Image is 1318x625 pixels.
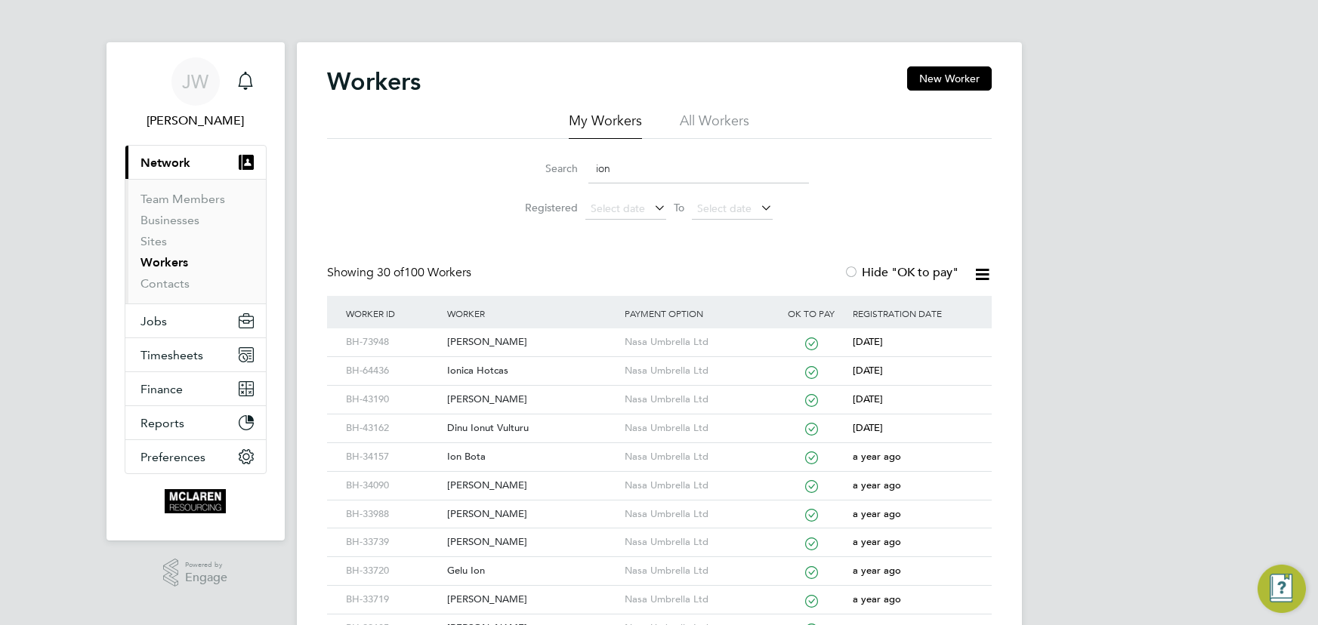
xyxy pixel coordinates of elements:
a: BH-33988[PERSON_NAME]Nasa Umbrella Ltda year ago [342,500,977,513]
div: Ionica Hotcas [443,357,621,385]
span: Preferences [140,450,205,464]
div: BH-34157 [342,443,443,471]
span: Finance [140,382,183,396]
div: Nasa Umbrella Ltd [621,357,773,385]
div: BH-73948 [342,328,443,356]
a: BH-34090[PERSON_NAME]Nasa Umbrella Ltda year ago [342,471,977,484]
a: BH-33719[PERSON_NAME]Nasa Umbrella Ltda year ago [342,585,977,598]
div: Ion Bota [443,443,621,471]
span: [DATE] [853,393,883,405]
a: BH-64436Ionica HotcasNasa Umbrella Ltd[DATE] [342,356,977,369]
a: BH-73948[PERSON_NAME]Nasa Umbrella Ltd[DATE] [342,328,977,340]
div: Nasa Umbrella Ltd [621,586,773,614]
span: 30 of [377,265,404,280]
div: Nasa Umbrella Ltd [621,328,773,356]
a: Powered byEngage [163,559,227,587]
button: New Worker [907,66,992,91]
div: BH-33988 [342,500,443,528]
div: [PERSON_NAME] [443,528,621,556]
button: Reports [125,406,266,439]
a: Sites [140,234,167,248]
li: All Workers [680,112,749,139]
label: Hide "OK to pay" [844,265,958,280]
label: Registered [510,201,578,214]
label: Search [510,162,578,175]
span: a year ago [853,593,901,605]
span: Select date [697,202,752,215]
div: Registration Date [849,296,976,331]
div: BH-33739 [342,528,443,556]
div: Network [125,179,266,303]
li: My Workers [569,112,642,139]
span: Engage [185,571,227,584]
h2: Workers [327,66,421,97]
div: Payment Option [621,296,773,331]
span: Select date [591,202,645,215]
a: JW[PERSON_NAME] [125,57,267,130]
div: Worker ID [342,296,443,331]
span: [DATE] [853,335,883,348]
div: BH-64436 [342,357,443,385]
div: [PERSON_NAME] [443,328,621,356]
div: BH-33720 [342,557,443,585]
span: Timesheets [140,348,203,362]
div: Nasa Umbrella Ltd [621,414,773,442]
a: BH-33739[PERSON_NAME]Nasa Umbrella Ltda year ago [342,528,977,540]
span: [DATE] [853,364,883,377]
div: Nasa Umbrella Ltd [621,500,773,528]
div: Nasa Umbrella Ltd [621,528,773,556]
div: Nasa Umbrella Ltd [621,557,773,585]
img: mclaren-logo-retina.png [165,489,226,513]
span: a year ago [853,564,901,577]
span: Network [140,155,190,170]
div: Nasa Umbrella Ltd [621,386,773,414]
div: BH-43162 [342,414,443,442]
div: BH-43190 [342,386,443,414]
span: a year ago [853,507,901,520]
span: To [669,198,689,217]
div: Dinu Ionut Vulturu [443,414,621,442]
span: Powered by [185,559,227,571]
span: a year ago [853,535,901,548]
div: [PERSON_NAME] [443,472,621,500]
span: 100 Workers [377,265,471,280]
div: [PERSON_NAME] [443,586,621,614]
div: Gelu Ion [443,557,621,585]
button: Preferences [125,440,266,473]
div: BH-33719 [342,586,443,614]
div: OK to pay [773,296,850,331]
button: Jobs [125,304,266,337]
button: Network [125,146,266,179]
span: a year ago [853,479,901,491]
div: BH-34090 [342,472,443,500]
a: Team Members [140,192,225,206]
span: [DATE] [853,421,883,434]
span: Jobs [140,314,167,328]
span: JW [182,72,208,91]
nav: Main navigation [106,42,285,540]
span: Reports [140,416,184,430]
input: Name, email or phone number [588,154,809,183]
a: Go to home page [125,489,267,513]
span: a year ago [853,450,901,463]
button: Timesheets [125,338,266,371]
a: BH-33720Gelu IonNasa Umbrella Ltda year ago [342,556,977,569]
a: BH-34157Ion BotaNasa Umbrella Ltda year ago [342,442,977,455]
a: BH-43190[PERSON_NAME]Nasa Umbrella Ltd[DATE] [342,385,977,398]
div: [PERSON_NAME] [443,386,621,414]
div: Nasa Umbrella Ltd [621,472,773,500]
div: Nasa Umbrella Ltd [621,443,773,471]
div: Showing [327,265,474,281]
a: Businesses [140,213,199,227]
div: [PERSON_NAME] [443,500,621,528]
a: Contacts [140,276,190,291]
span: Jane Weitzman [125,112,267,130]
div: Worker [443,296,621,331]
button: Engage Resource Center [1258,565,1306,613]
a: Workers [140,255,188,269]
button: Finance [125,372,266,405]
a: BH-43162Dinu Ionut VulturuNasa Umbrella Ltd[DATE] [342,414,977,426]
